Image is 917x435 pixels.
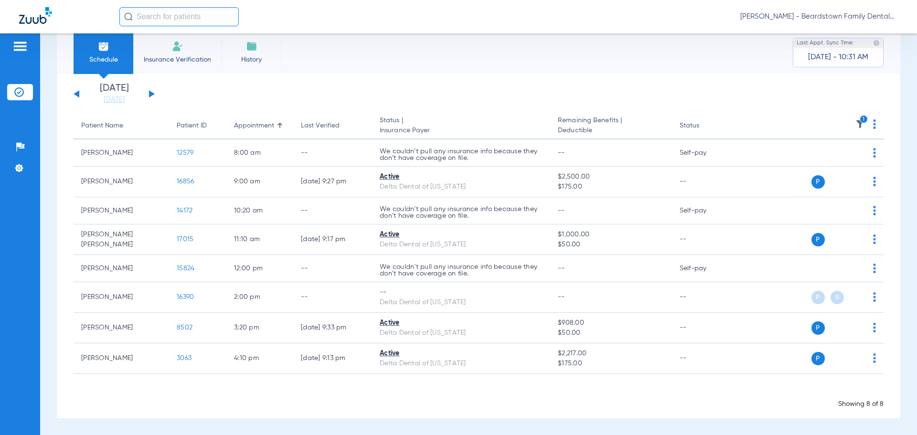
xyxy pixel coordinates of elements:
img: last sync help info [873,40,880,46]
span: -- [558,149,565,156]
span: $175.00 [558,182,664,192]
div: Active [380,318,543,328]
span: P [811,291,825,304]
span: Deductible [558,126,664,136]
img: Schedule [98,41,109,52]
th: Status [672,113,736,139]
img: group-dot-blue.svg [873,292,876,302]
span: $50.00 [558,328,664,338]
span: 14172 [177,207,192,214]
th: Remaining Benefits | [550,113,672,139]
td: [PERSON_NAME] [74,197,169,224]
span: History [229,55,274,64]
img: Manual Insurance Verification [172,41,183,52]
span: 15824 [177,265,194,272]
img: hamburger-icon [12,41,28,52]
img: group-dot-blue.svg [873,264,876,273]
div: Patient ID [177,121,207,131]
span: P [811,321,825,335]
td: -- [293,282,372,313]
td: Self-pay [672,197,736,224]
td: 11:10 AM [226,224,293,255]
img: Search Icon [124,12,133,21]
div: Appointment [234,121,286,131]
span: 3063 [177,355,192,361]
img: Zuub Logo [19,7,52,24]
td: [PERSON_NAME] [74,313,169,343]
td: -- [672,343,736,374]
span: $2,500.00 [558,172,664,182]
span: [DATE] - 10:31 AM [808,53,868,62]
span: P [811,175,825,189]
td: -- [293,139,372,167]
p: We couldn’t pull any insurance info because they don’t have coverage on file. [380,148,543,161]
div: Active [380,349,543,359]
div: Delta Dental of [US_STATE] [380,359,543,369]
div: Delta Dental of [US_STATE] [380,297,543,308]
td: -- [672,282,736,313]
span: $50.00 [558,240,664,250]
span: 12579 [177,149,193,156]
i: 1 [860,115,868,124]
p: We couldn’t pull any insurance info because they don’t have coverage on file. [380,206,543,219]
span: $1,000.00 [558,230,664,240]
img: group-dot-blue.svg [873,323,876,332]
td: [DATE] 9:13 PM [293,343,372,374]
span: P [811,233,825,246]
span: $175.00 [558,359,664,369]
span: 16856 [177,178,194,185]
div: Last Verified [301,121,340,131]
td: 9:00 AM [226,167,293,197]
td: [DATE] 9:33 PM [293,313,372,343]
span: P [811,352,825,365]
td: -- [672,313,736,343]
td: [PERSON_NAME] [74,167,169,197]
td: 2:00 PM [226,282,293,313]
td: -- [293,197,372,224]
td: [PERSON_NAME] [PERSON_NAME] [74,224,169,255]
div: Delta Dental of [US_STATE] [380,240,543,250]
td: 4:10 PM [226,343,293,374]
img: filter.svg [855,119,865,129]
td: -- [672,224,736,255]
span: Showing 8 of 8 [838,401,884,407]
span: 8502 [177,324,192,331]
td: 8:00 AM [226,139,293,167]
p: We couldn’t pull any insurance info because they don’t have coverage on file. [380,264,543,277]
div: Patient ID [177,121,219,131]
img: group-dot-blue.svg [873,206,876,215]
span: Insurance Payer [380,126,543,136]
img: group-dot-blue.svg [873,353,876,363]
div: Active [380,172,543,182]
span: 17015 [177,236,193,243]
div: Patient Name [81,121,161,131]
td: -- [672,167,736,197]
span: Insurance Verification [140,55,214,64]
img: group-dot-blue.svg [873,148,876,158]
span: $908.00 [558,318,664,328]
td: [PERSON_NAME] [74,255,169,282]
td: [PERSON_NAME] [74,343,169,374]
div: Last Verified [301,121,364,131]
div: Active [380,230,543,240]
img: group-dot-blue.svg [873,119,876,129]
td: Self-pay [672,139,736,167]
td: -- [293,255,372,282]
div: Patient Name [81,121,123,131]
div: -- [380,287,543,297]
input: Search for patients [119,7,239,26]
span: $2,217.00 [558,349,664,359]
td: [PERSON_NAME] [74,139,169,167]
img: group-dot-blue.svg [873,177,876,186]
td: 3:20 PM [226,313,293,343]
span: 16390 [177,294,194,300]
th: Status | [372,113,550,139]
td: Self-pay [672,255,736,282]
img: History [246,41,257,52]
img: group-dot-blue.svg [873,234,876,244]
td: [DATE] 9:17 PM [293,224,372,255]
span: -- [558,265,565,272]
div: Delta Dental of [US_STATE] [380,182,543,192]
td: 12:00 PM [226,255,293,282]
span: [PERSON_NAME] - Beardstown Family Dental [740,12,898,21]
